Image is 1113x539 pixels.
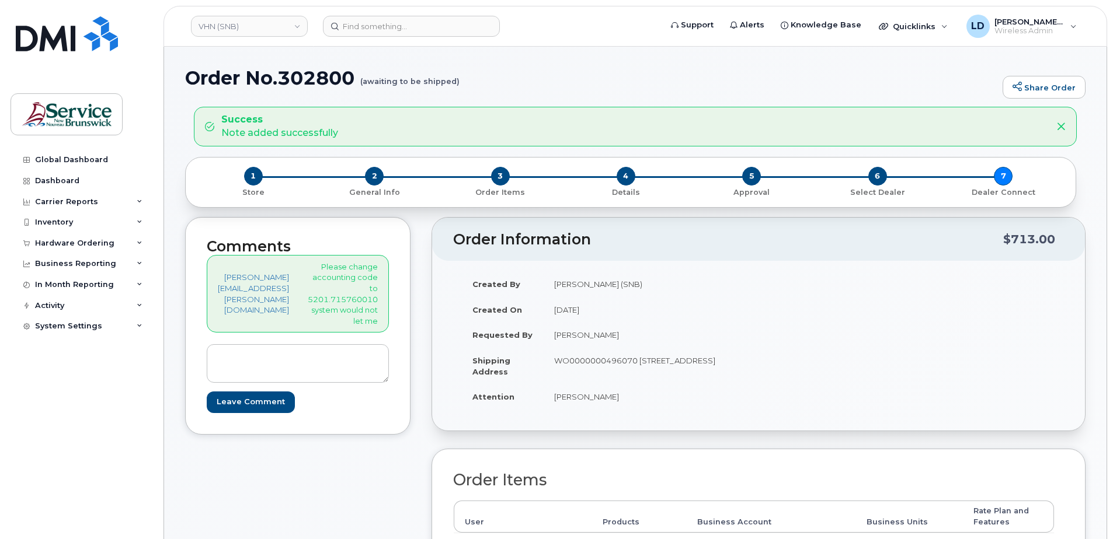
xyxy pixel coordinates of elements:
[544,271,750,297] td: [PERSON_NAME] (SNB)
[472,392,514,401] strong: Attention
[218,272,289,315] a: [PERSON_NAME][EMAIL_ADDRESS][PERSON_NAME][DOMAIN_NAME]
[963,501,1054,533] th: Rate Plan and Features
[207,239,389,255] h2: Comments
[453,232,1003,248] h2: Order Information
[868,167,887,185] span: 6
[472,305,522,314] strong: Created On
[568,187,684,198] p: Details
[1003,228,1055,250] div: $713.00
[687,501,856,533] th: Business Account
[472,330,533,339] strong: Requested By
[815,185,940,198] a: 6 Select Dealer
[311,185,437,198] a: 2 General Info
[221,113,338,127] strong: Success
[316,187,432,198] p: General Info
[442,187,558,198] p: Order Items
[563,185,688,198] a: 4 Details
[360,68,460,86] small: (awaiting to be shipped)
[694,187,810,198] p: Approval
[437,185,563,198] a: 3 Order Items
[472,356,510,376] strong: Shipping Address
[544,348,750,384] td: WO0000000496070 [STREET_ADDRESS]
[221,113,338,140] div: Note added successfully
[544,322,750,348] td: [PERSON_NAME]
[472,279,520,289] strong: Created By
[689,185,815,198] a: 5 Approval
[365,167,384,185] span: 2
[617,167,635,185] span: 4
[592,501,686,533] th: Products
[185,68,997,88] h1: Order No.302800
[742,167,761,185] span: 5
[453,471,1055,489] h2: Order Items
[244,167,263,185] span: 1
[819,187,935,198] p: Select Dealer
[454,501,592,533] th: User
[200,187,307,198] p: Store
[544,297,750,323] td: [DATE]
[856,501,963,533] th: Business Units
[1003,76,1086,99] a: Share Order
[491,167,510,185] span: 3
[544,384,750,409] td: [PERSON_NAME]
[308,261,378,326] p: Please change accounting code to 5201.715760010 system would not let me
[195,185,311,198] a: 1 Store
[207,391,295,413] input: Leave Comment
